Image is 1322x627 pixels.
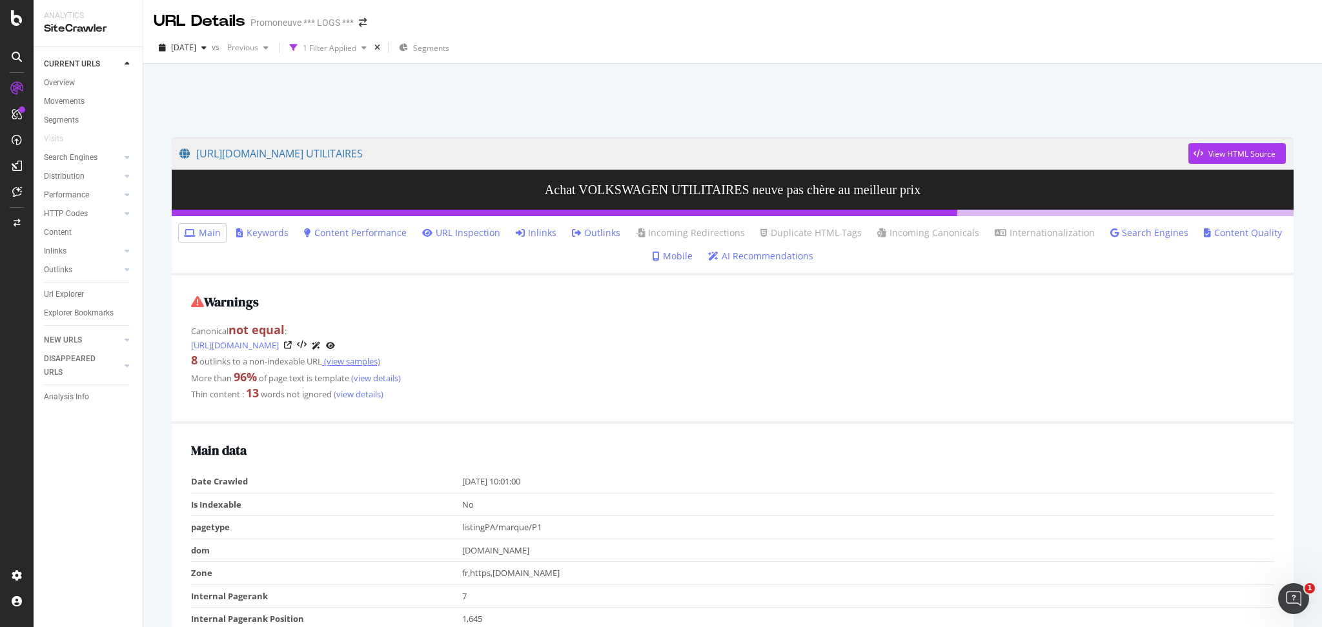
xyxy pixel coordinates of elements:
[322,355,380,367] a: (view samples)
[44,132,76,146] a: Visits
[413,43,449,54] span: Segments
[191,493,462,516] td: Is Indexable
[191,443,1274,457] h2: Main data
[462,584,1275,608] td: 7
[44,306,114,320] div: Explorer Bookmarks
[44,333,121,347] a: NEW URLS
[422,226,500,239] a: URL Inspection
[303,43,356,54] div: 1 Filter Applied
[44,390,89,404] div: Analysis Info
[44,114,134,127] a: Segments
[191,470,462,493] td: Date Crawled
[349,372,401,384] a: (view details)
[297,341,307,350] button: View HTML Source
[234,369,257,384] strong: 96 %
[154,37,212,58] button: [DATE]
[44,188,121,202] a: Performance
[877,226,979,239] a: Incoming Canonicals
[229,322,285,337] strong: not equal
[191,516,462,539] td: pagetype
[44,57,121,71] a: CURRENT URLS
[653,250,693,263] a: Mobile
[154,10,245,32] div: URL Details
[236,226,289,239] a: Keywords
[191,562,462,585] td: Zone
[191,352,198,368] strong: 8
[44,10,132,21] div: Analytics
[246,385,259,401] strong: 13
[359,18,367,27] div: arrow-right-arrow-left
[191,339,279,352] a: [URL][DOMAIN_NAME]
[222,42,258,53] span: Previous
[191,539,462,562] td: dom
[44,244,66,258] div: Inlinks
[191,352,1274,369] div: outlinks to a non-indexable URL
[44,21,132,36] div: SiteCrawler
[760,226,862,239] a: Duplicate HTML Tags
[636,226,745,239] a: Incoming Redirections
[44,352,109,379] div: DISAPPEARED URLS
[572,226,620,239] a: Outlinks
[516,226,556,239] a: Inlinks
[44,170,85,183] div: Distribution
[462,562,1275,585] td: fr,https,[DOMAIN_NAME]
[462,539,1275,562] td: [DOMAIN_NAME]
[1305,583,1315,593] span: 1
[44,151,121,164] a: Search Engines
[44,95,85,108] div: Movements
[44,76,134,90] a: Overview
[44,333,82,347] div: NEW URLS
[44,263,72,277] div: Outlinks
[332,388,383,400] a: (view details)
[1204,226,1282,239] a: Content Quality
[44,352,121,379] a: DISAPPEARED URLS
[191,584,462,608] td: Internal Pagerank
[44,288,84,301] div: Url Explorer
[1208,148,1276,159] div: View HTML Source
[179,137,1188,170] a: [URL][DOMAIN_NAME] UTILITAIRES
[191,322,1274,352] div: Canonical :
[462,516,1275,539] td: listingPA/marque/P1
[44,244,121,258] a: Inlinks
[284,341,292,349] a: Visit Online Page
[44,151,97,164] div: Search Engines
[44,114,79,127] div: Segments
[44,95,134,108] a: Movements
[462,493,1275,516] td: No
[172,170,1294,210] h3: Achat VOLKSWAGEN UTILITAIRES neuve pas chère au meilleur prix
[44,226,72,239] div: Content
[44,170,121,183] a: Distribution
[191,385,1274,402] div: Thin content : words not ignored
[44,57,100,71] div: CURRENT URLS
[44,288,134,301] a: Url Explorer
[44,390,134,404] a: Analysis Info
[44,132,63,146] div: Visits
[44,226,134,239] a: Content
[372,41,383,54] div: times
[171,42,196,53] span: 2025 Sep. 30th
[44,207,121,221] a: HTTP Codes
[304,226,407,239] a: Content Performance
[44,263,121,277] a: Outlinks
[212,41,222,52] span: vs
[44,306,134,320] a: Explorer Bookmarks
[222,37,274,58] button: Previous
[285,37,372,58] button: 1 Filter Applied
[191,295,1274,309] h2: Warnings
[326,339,335,352] a: URL Inspection
[1110,226,1188,239] a: Search Engines
[44,76,75,90] div: Overview
[312,339,321,352] a: AI Url Details
[44,207,88,221] div: HTTP Codes
[995,226,1095,239] a: Internationalization
[1278,583,1309,614] iframe: Intercom live chat
[708,250,813,263] a: AI Recommendations
[191,369,1274,386] div: More than of page text is template
[394,37,454,58] button: Segments
[184,226,221,239] a: Main
[1188,143,1286,164] button: View HTML Source
[44,188,89,202] div: Performance
[462,470,1275,493] td: [DATE] 10:01:00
